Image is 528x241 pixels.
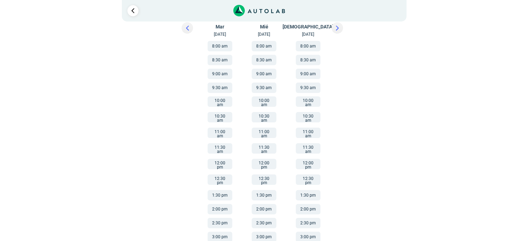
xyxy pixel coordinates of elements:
button: 1:30 pm [296,190,320,200]
button: 10:00 am [252,96,276,107]
button: 10:30 am [252,112,276,122]
button: 10:00 am [208,96,232,107]
button: 12:00 pm [208,159,232,169]
button: 2:00 pm [296,204,320,214]
button: 10:30 am [208,112,232,122]
button: 8:30 am [208,55,232,65]
button: 8:30 am [296,55,320,65]
button: 9:30 am [252,83,276,93]
button: 2:30 pm [296,218,320,228]
button: 2:00 pm [252,204,276,214]
button: 11:00 am [296,128,320,138]
button: 9:00 am [208,69,232,79]
button: 9:30 am [208,83,232,93]
button: 8:00 am [296,41,320,51]
button: 11:00 am [252,128,276,138]
button: 1:30 pm [252,190,276,200]
button: 11:30 am [296,143,320,154]
button: 12:00 pm [296,159,320,169]
button: 12:30 pm [296,174,320,185]
button: 2:30 pm [208,218,232,228]
button: 12:00 pm [252,159,276,169]
a: Link al sitio de autolab [233,7,285,14]
button: 2:30 pm [252,218,276,228]
button: 9:30 am [296,83,320,93]
button: 12:30 pm [208,174,232,185]
button: 10:30 am [296,112,320,122]
button: 9:00 am [252,69,276,79]
button: 9:00 am [296,69,320,79]
button: 2:00 pm [208,204,232,214]
button: 11:30 am [252,143,276,154]
button: 10:00 am [296,96,320,107]
button: 8:00 am [252,41,276,51]
button: 8:00 am [208,41,232,51]
button: 11:30 am [208,143,232,154]
button: 12:30 pm [252,174,276,185]
a: Ir al paso anterior [127,5,139,16]
button: 8:30 am [252,55,276,65]
button: 11:00 am [208,128,232,138]
button: 1:30 pm [208,190,232,200]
